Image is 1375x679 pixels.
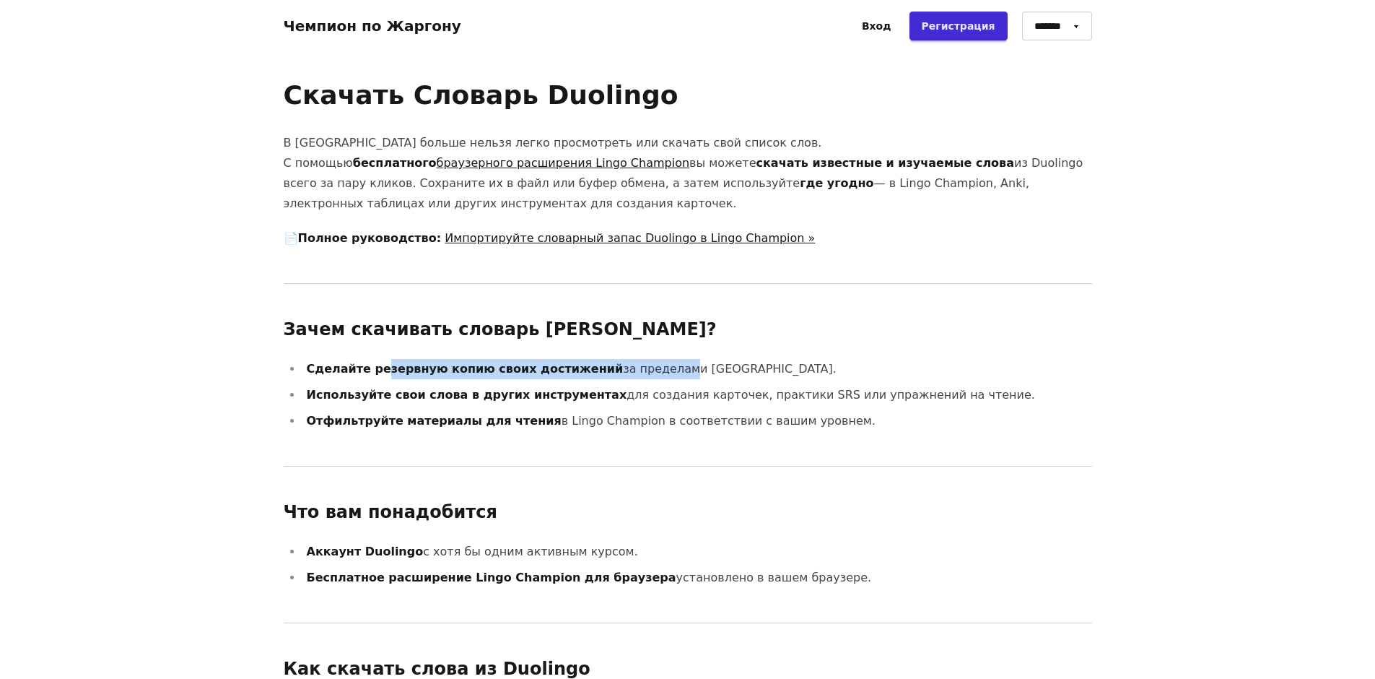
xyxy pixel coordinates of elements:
[284,133,1092,214] p: В [GEOGRAPHIC_DATA] больше нельзя легко просмотреть или скачать свой список слов. С помощью вы мо...
[307,388,627,402] strong: Используйте свои слова в других инструментах
[756,156,1015,170] strong: скачать известные и изучаемые слова
[302,359,1092,379] li: за пределами [GEOGRAPHIC_DATA].
[850,12,904,40] a: Вход
[800,176,873,190] strong: где угодно
[284,319,1092,342] h2: Зачем скачивать словарь [PERSON_NAME]?
[302,568,1092,588] li: установлено в вашем браузере.
[298,231,442,245] strong: Полное руководство:
[437,156,689,170] a: браузерного расширения Lingo Champion
[284,17,461,35] a: Чемпион по Жаргону
[302,385,1092,405] li: для создания карточек, практики SRS или упражнений на чтение.
[284,81,1092,110] h1: Скачать Словарь Duolingo
[284,501,1092,524] h2: Что вам понадобится
[445,231,815,245] a: Импортируйте словарный запас Duolingo в Lingo Champion »
[909,12,1008,40] a: Регистрация
[302,411,1092,431] li: в Lingo Champion в соответствии с вашим уровнем.
[307,414,562,428] strong: Отфильтруйте материалы для чтения
[302,542,1092,562] li: с хотя бы одним активным курсом.
[307,571,676,584] strong: Бесплатное расширение Lingo Champion для браузера
[307,362,624,376] strong: Сделайте резервную копию своих достижений
[307,545,424,558] strong: Аккаунт Duolingo
[353,156,689,170] strong: бесплатного
[284,228,1092,248] p: 📄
